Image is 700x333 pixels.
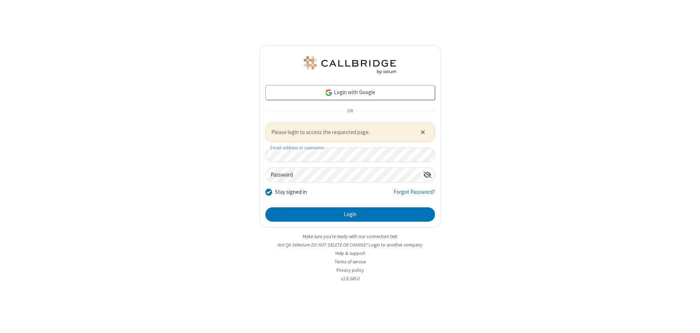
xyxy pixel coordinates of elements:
span: OR [344,106,356,116]
a: Terms of service [335,259,366,265]
span: Please login to access the requested page. [271,128,412,137]
li: Not QA Selenium DO NOT DELETE OR CHANGE? [260,241,441,248]
label: Stay signed in [275,188,307,196]
a: Help & support [335,250,365,256]
a: Make sure you're ready with our connection test [303,233,397,240]
button: Login to another company [369,241,422,248]
div: Show password [420,168,435,181]
a: Privacy policy [336,267,364,273]
li: v2.6.349.0 [260,275,441,282]
img: google-icon.png [325,89,333,97]
img: QA Selenium DO NOT DELETE OR CHANGE [302,56,398,74]
button: Close alert [417,127,429,138]
a: Login with Google [265,85,435,100]
button: Login [265,207,435,222]
a: Forgot Password? [394,188,435,202]
input: Email address or username [265,148,435,162]
input: Password [266,168,420,182]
